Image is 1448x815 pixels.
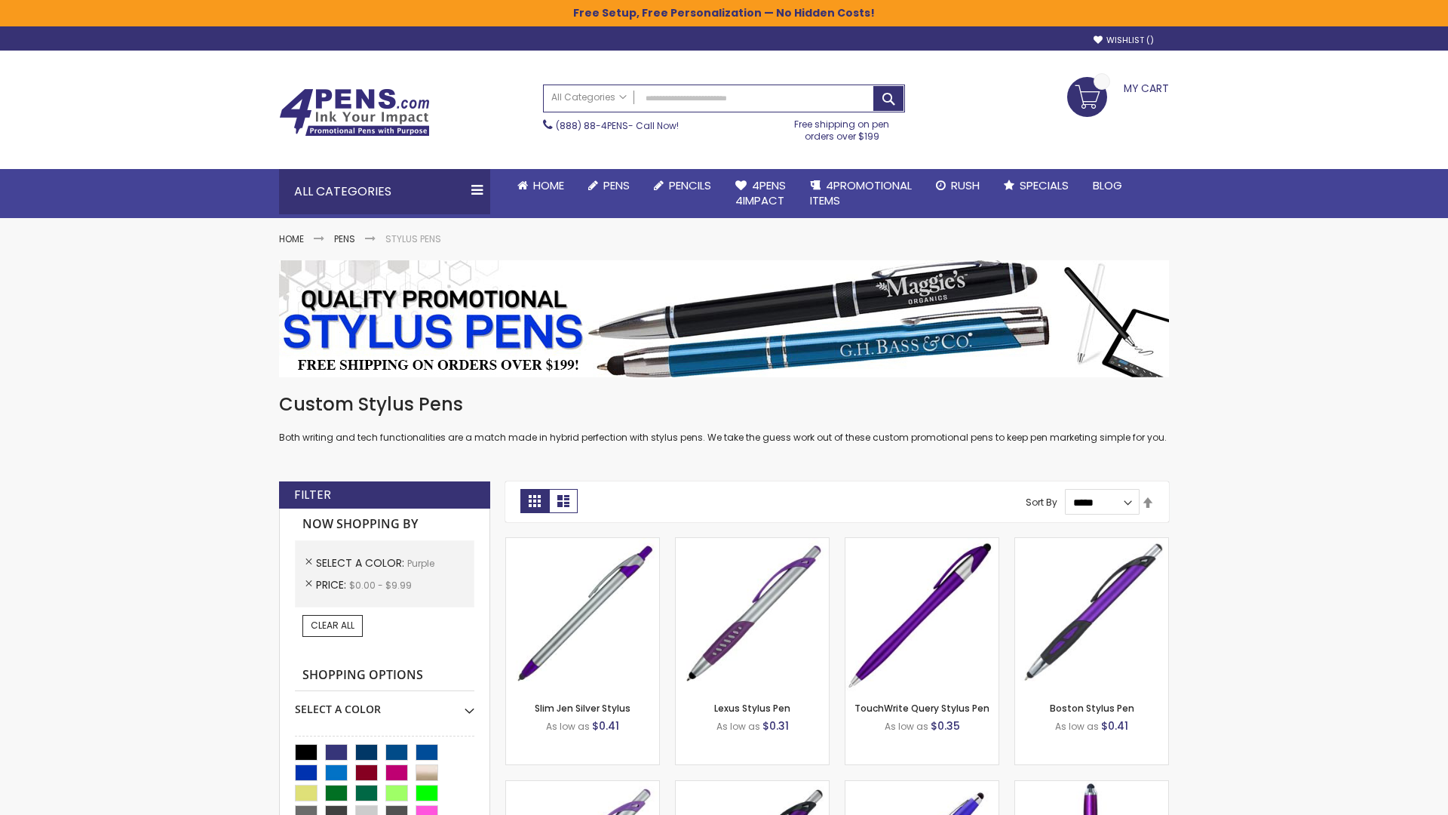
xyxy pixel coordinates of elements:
a: TouchWrite Command Stylus Pen-Purple [1015,780,1168,793]
strong: Stylus Pens [385,232,441,245]
img: Boston Stylus Pen-Purple [1015,538,1168,691]
a: Lexus Stylus Pen-Purple [676,537,829,550]
span: As low as [1055,720,1099,733]
span: Select A Color [316,555,407,570]
a: Pens [576,169,642,202]
a: Home [279,232,304,245]
span: Blog [1093,177,1122,193]
a: Lexus Stylus Pen [714,702,790,715]
a: Boston Stylus Pen [1050,702,1134,715]
a: TouchWrite Query Stylus Pen-Purple [845,537,999,550]
span: $0.41 [592,718,619,733]
span: All Categories [551,91,627,103]
img: 4Pens Custom Pens and Promotional Products [279,88,430,137]
a: Clear All [302,615,363,636]
span: $0.00 - $9.99 [349,579,412,592]
a: Specials [992,169,1081,202]
label: Sort By [1026,496,1057,509]
span: 4PROMOTIONAL ITEMS [810,177,912,208]
span: As low as [546,720,590,733]
a: Boston Silver Stylus Pen-Purple [506,780,659,793]
span: $0.31 [762,718,789,733]
a: (888) 88-4PENS [556,119,628,132]
span: $0.41 [1101,718,1128,733]
img: TouchWrite Query Stylus Pen-Purple [845,538,999,691]
a: Sierra Stylus Twist Pen-Purple [845,780,999,793]
img: Lexus Stylus Pen-Purple [676,538,829,691]
a: All Categories [544,85,634,110]
span: $0.35 [931,718,960,733]
span: Home [533,177,564,193]
span: Clear All [311,619,354,632]
a: Boston Stylus Pen-Purple [1015,537,1168,550]
strong: Now Shopping by [295,509,474,540]
a: Rush [924,169,992,202]
a: TouchWrite Query Stylus Pen [854,702,989,715]
a: Slim Jen Silver Stylus-Purple [506,537,659,550]
span: 4Pens 4impact [735,177,786,208]
strong: Grid [520,489,549,513]
span: Specials [1020,177,1069,193]
a: Wishlist [1094,35,1154,46]
a: 4PROMOTIONALITEMS [798,169,924,218]
span: Purple [407,557,434,570]
img: Stylus Pens [279,260,1169,377]
strong: Shopping Options [295,660,474,692]
a: 4Pens4impact [723,169,798,218]
span: As low as [885,720,928,733]
a: Slim Jen Silver Stylus [535,702,630,715]
span: Pencils [669,177,711,193]
a: Blog [1081,169,1134,202]
span: As low as [716,720,760,733]
div: Free shipping on pen orders over $199 [779,112,906,143]
span: Price [316,577,349,592]
a: Lexus Metallic Stylus Pen-Purple [676,780,829,793]
span: - Call Now! [556,119,679,132]
div: Select A Color [295,691,474,717]
a: Pens [334,232,355,245]
div: All Categories [279,169,490,214]
div: Both writing and tech functionalities are a match made in hybrid perfection with stylus pens. We ... [279,392,1169,444]
a: Home [505,169,576,202]
h1: Custom Stylus Pens [279,392,1169,417]
span: Rush [951,177,980,193]
img: Slim Jen Silver Stylus-Purple [506,538,659,691]
a: Pencils [642,169,723,202]
span: Pens [603,177,630,193]
strong: Filter [294,487,331,503]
